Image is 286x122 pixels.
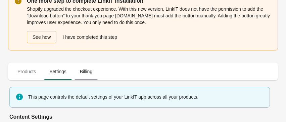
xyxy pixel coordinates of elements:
[44,66,72,78] span: Settings
[27,31,56,43] button: See how
[28,93,263,101] div: This page controls the default settings of your LinkIT app across all your products.
[27,5,271,44] div: Shopify upgraded the checkout experience. With this new version, LinkIT does not have the permiss...
[9,113,270,121] h2: Content Settings
[12,66,41,78] span: Products
[60,31,121,43] button: I have completed this step
[75,66,98,78] span: Billing
[62,34,117,40] span: I have completed this step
